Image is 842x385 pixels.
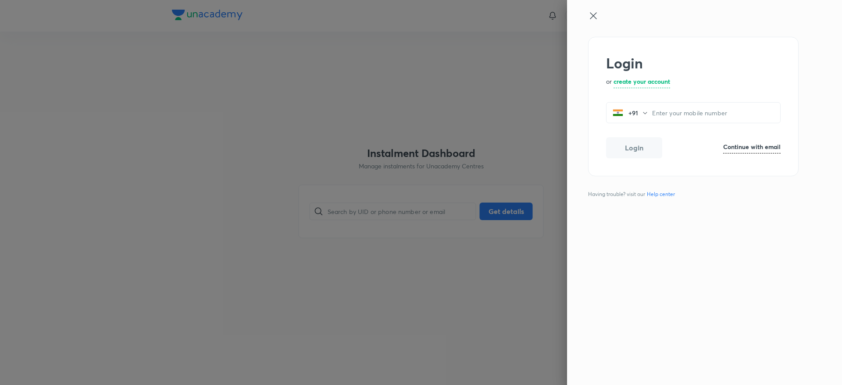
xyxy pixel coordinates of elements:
img: India [613,107,623,118]
span: Having trouble? visit our [588,190,678,198]
h2: Login [606,55,781,71]
h6: create your account [614,77,670,86]
p: +91 [623,108,642,118]
h6: Continue with email [723,142,781,151]
a: create your account [614,77,670,88]
a: Continue with email [723,142,781,153]
p: or [606,77,612,88]
a: Help center [645,190,677,198]
input: Enter your mobile number [652,104,780,122]
button: Login [606,137,662,158]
